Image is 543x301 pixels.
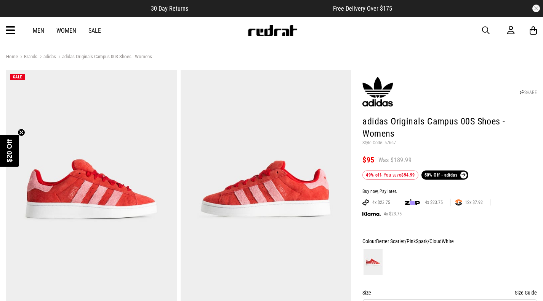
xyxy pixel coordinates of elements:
span: 4x $23.75 [422,199,446,205]
div: Buy now, Pay later. [362,189,537,195]
img: KLARNA [362,212,381,216]
b: 49% off [366,172,381,178]
span: 4x $23.75 [369,199,393,205]
span: 12x $7.92 [462,199,486,205]
button: Size Guide [515,288,537,297]
a: Brands [18,54,37,61]
span: SALE [13,75,22,80]
a: Sale [88,27,101,34]
p: Style Code: 57667 [362,140,537,146]
img: Better Scarlet/PinkSpark/CloudWhite [364,249,383,275]
img: Redrat logo [247,25,298,36]
a: 50% Off - adidas [421,170,469,180]
img: adidas [362,76,393,107]
a: SHARE [520,90,537,95]
span: 30 Day Returns [151,5,188,12]
img: AFTERPAY [362,199,369,205]
a: Women [56,27,76,34]
a: adidas Originals Campus 00S Shoes - Womens [56,54,152,61]
img: zip [405,199,420,206]
a: Men [33,27,44,34]
iframe: Customer reviews powered by Trustpilot [203,5,318,12]
span: 4x $23.75 [381,211,405,217]
img: SPLITPAY [455,199,462,205]
button: Close teaser [18,129,25,136]
span: Free Delivery Over $175 [333,5,392,12]
h1: adidas Originals Campus 00S Shoes - Womens [362,116,537,140]
span: Better Scarlet/PinkSpark/CloudWhite [376,238,454,244]
span: $20 Off [6,139,13,162]
a: Home [6,54,18,59]
div: - You save [362,170,418,180]
span: Was $189.99 [378,156,412,164]
div: Colour [362,237,537,246]
a: adidas [37,54,56,61]
div: Size [362,288,537,297]
span: $95 [362,155,374,164]
b: $94.99 [401,172,415,178]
